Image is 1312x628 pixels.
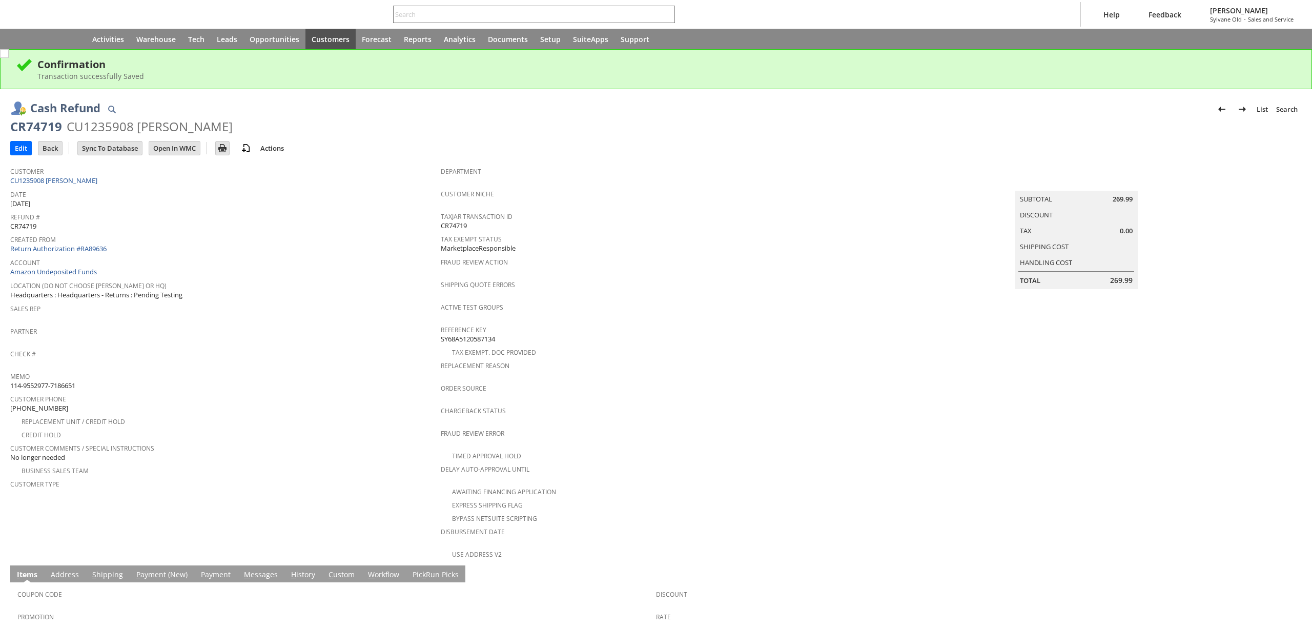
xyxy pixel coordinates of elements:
span: 0.00 [1120,226,1133,236]
span: No longer needed [10,453,65,462]
a: History [289,570,318,581]
span: Sylvane Old [1210,15,1242,23]
a: Shipping Quote Errors [441,280,515,289]
span: Documents [488,34,528,44]
span: Forecast [362,34,392,44]
a: Address [48,570,81,581]
a: Opportunities [243,29,305,49]
span: - [1244,15,1246,23]
span: CR74719 [10,221,36,231]
a: Discount [656,590,687,599]
a: Payment [198,570,233,581]
a: Support [614,29,655,49]
span: Setup [540,34,561,44]
a: Bypass NetSuite Scripting [452,514,537,523]
input: Edit [11,141,31,155]
a: Memo [10,372,30,381]
a: Custom [326,570,357,581]
a: Tax Exempt Status [441,235,502,244]
span: C [329,570,333,579]
span: Analytics [444,34,476,44]
div: Shortcuts [37,29,61,49]
div: Confirmation [37,57,1296,71]
a: Home [61,29,86,49]
a: Total [1020,276,1040,285]
img: Quick Find [106,103,118,115]
a: Fraud Review Error [441,429,504,438]
caption: Summary [1015,174,1138,191]
a: Disbursement Date [441,528,505,536]
span: SY68A5120587134 [441,334,495,344]
div: Transaction successfully Saved [37,71,1296,81]
span: H [291,570,296,579]
a: Messages [241,570,280,581]
input: Open In WMC [149,141,200,155]
a: Use Address V2 [452,550,502,559]
img: add-record.svg [240,142,252,154]
a: SuiteApps [567,29,614,49]
span: A [51,570,55,579]
a: Items [14,570,40,581]
input: Search [394,8,661,21]
span: 269.99 [1113,194,1133,204]
a: Department [441,167,481,176]
a: Date [10,190,26,199]
a: Unrolled view on [1283,568,1296,580]
a: Timed Approval Hold [452,452,521,460]
a: Leads [211,29,243,49]
input: Sync To Database [78,141,142,155]
a: Coupon Code [17,590,62,599]
a: Refund # [10,213,40,221]
a: Location (Do Not choose [PERSON_NAME] or HQ) [10,281,167,290]
a: Order Source [441,384,486,393]
a: Subtotal [1020,194,1052,204]
svg: Home [68,33,80,45]
span: y [209,570,213,579]
svg: Shortcuts [43,33,55,45]
span: [PERSON_NAME] [1210,6,1294,15]
a: Payment (New) [134,570,190,581]
span: [PHONE_NUMBER] [10,403,68,413]
a: Tech [182,29,211,49]
a: Discount [1020,210,1053,219]
a: Shipping [90,570,126,581]
a: Rate [656,613,671,621]
a: Warehouse [130,29,182,49]
a: Fraud Review Action [441,258,508,267]
a: Customer [10,167,44,176]
a: Active Test Groups [441,303,503,312]
a: Customer Type [10,480,59,489]
span: Customers [312,34,350,44]
a: Replacement reason [441,361,509,370]
img: Print [216,142,229,154]
span: SuiteApps [573,34,608,44]
a: Customers [305,29,356,49]
a: List [1253,101,1272,117]
span: Help [1103,10,1120,19]
span: [DATE] [10,199,30,209]
h1: Cash Refund [30,99,100,116]
span: Leads [217,34,237,44]
img: Next [1236,103,1248,115]
a: Promotion [17,613,54,621]
a: Analytics [438,29,482,49]
a: Reports [398,29,438,49]
a: Replacement Unit / Credit Hold [22,417,125,426]
span: Opportunities [250,34,299,44]
a: Partner [10,327,37,336]
a: Workflow [365,570,402,581]
a: Amazon Undeposited Funds [10,267,97,276]
span: k [422,570,426,579]
a: Customer Comments / Special Instructions [10,444,154,453]
span: Activities [92,34,124,44]
a: Business Sales Team [22,467,89,475]
a: Sales Rep [10,305,40,313]
a: Credit Hold [22,431,61,439]
a: Tax Exempt. Doc Provided [452,348,536,357]
span: P [136,570,140,579]
a: Reference Key [441,326,486,334]
a: Activities [86,29,130,49]
span: Reports [404,34,432,44]
a: Created From [10,235,56,244]
a: PickRun Picks [410,570,461,581]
